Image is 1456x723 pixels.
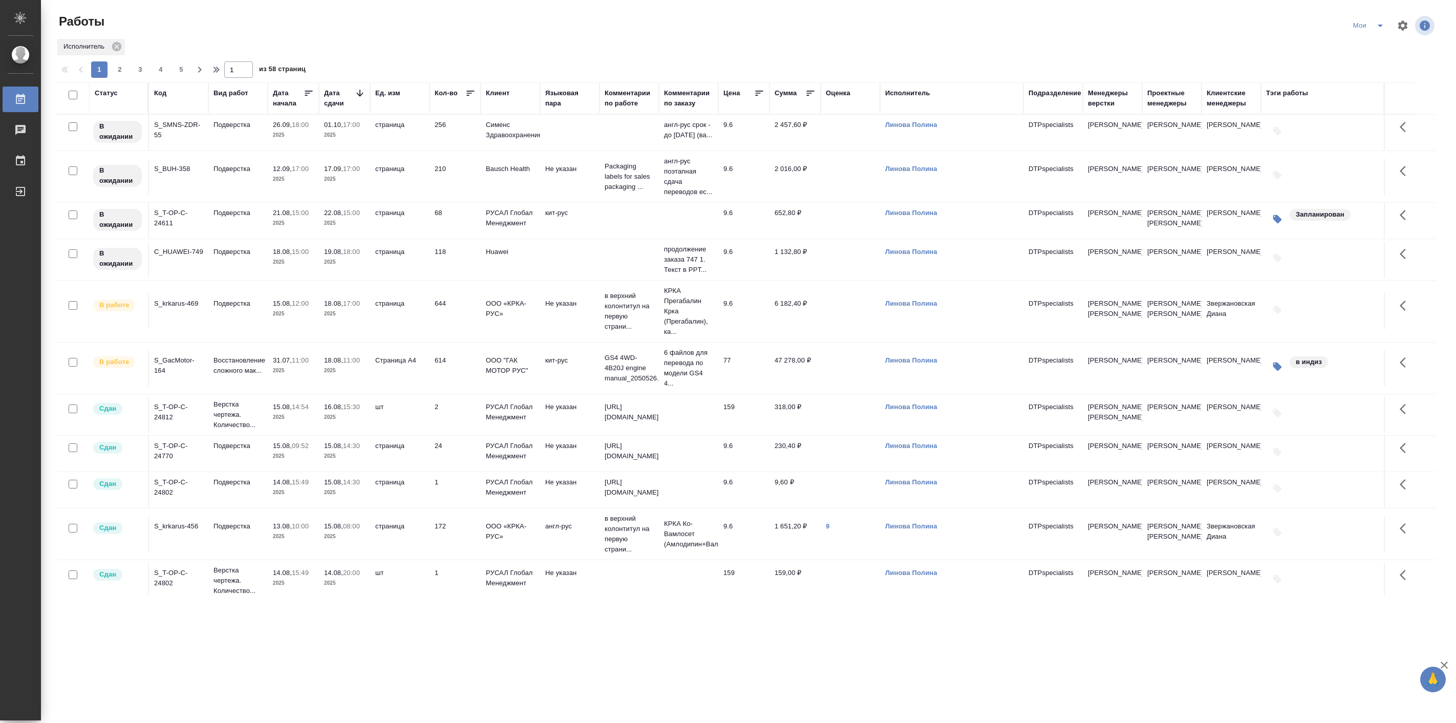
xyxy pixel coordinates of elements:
[664,286,713,337] p: КРКА Прегабалин Крка (Прегабалин), ка...
[430,436,481,472] td: 24
[605,353,654,384] p: GS4 4WD-4B20J engine manual_2050526.p...
[1142,472,1202,508] td: [PERSON_NAME]
[1147,88,1196,109] div: Проектные менеджеры
[99,403,116,414] p: Сдан
[1088,164,1137,174] p: [PERSON_NAME]
[540,203,599,239] td: кит-рус
[213,441,263,451] p: Подверстка
[1266,247,1289,269] button: Добавить тэги
[1202,203,1261,239] td: [PERSON_NAME]
[213,355,263,376] p: Восстановление сложного мак...
[213,399,263,430] p: Верстка чертежа. Количество...
[92,299,143,312] div: Исполнитель выполняет работу
[92,164,143,188] div: Исполнитель назначен, приступать к работе пока рано
[1142,397,1202,433] td: [PERSON_NAME]
[1088,402,1137,422] p: [PERSON_NAME], [PERSON_NAME]
[486,355,535,376] p: ООО "ГАК МОТОР РУС"
[324,300,343,307] p: 18.08,
[63,41,108,52] p: Исполнитель
[154,208,203,228] div: S_T-OP-C-24611
[1202,242,1261,278] td: [PERSON_NAME]
[769,563,821,599] td: 159,00 ₽
[1394,472,1418,497] button: Здесь прячутся важные кнопки
[1350,17,1390,34] div: split button
[273,300,292,307] p: 15.08,
[370,350,430,386] td: Страница А4
[1266,355,1289,378] button: Изменить тэги
[132,65,148,75] span: 3
[1266,164,1289,186] button: Добавить тэги
[112,61,128,78] button: 2
[324,121,343,129] p: 01.10,
[1202,472,1261,508] td: [PERSON_NAME]
[1202,397,1261,433] td: [PERSON_NAME]
[718,472,769,508] td: 9.6
[213,477,263,487] p: Подверстка
[213,247,263,257] p: Подверстка
[430,350,481,386] td: 614
[213,299,263,309] p: Подверстка
[1394,350,1418,375] button: Здесь прячутся важные кнопки
[343,300,360,307] p: 17:00
[1415,16,1437,35] span: Посмотреть информацию
[1142,350,1202,386] td: [PERSON_NAME]
[885,356,937,364] a: Линова Полина
[92,568,143,582] div: Менеджер проверил работу исполнителя, передает ее на следующий этап
[292,442,309,450] p: 09:52
[370,397,430,433] td: шт
[1394,436,1418,460] button: Здесь прячутся важные кнопки
[273,218,314,228] p: 2025
[213,120,263,130] p: Подверстка
[99,209,136,230] p: В ожидании
[153,65,169,75] span: 4
[1394,242,1418,266] button: Здесь прячутся важные кнопки
[375,88,400,98] div: Ед. изм
[1023,159,1083,195] td: DTPspecialists
[92,247,143,271] div: Исполнитель назначен, приступать к работе пока рано
[540,350,599,386] td: кит-рус
[213,164,263,174] p: Подверстка
[885,569,937,577] a: Линова Полина
[718,397,769,433] td: 159
[324,356,343,364] p: 18.08,
[213,208,263,218] p: Подверстка
[664,519,713,549] p: КРКА Ко-Вамлосет (Амлодипин+Валсартан...
[1023,115,1083,151] td: DTPspecialists
[1202,436,1261,472] td: [PERSON_NAME]
[343,209,360,217] p: 15:00
[885,522,937,530] a: Линова Полина
[370,203,430,239] td: страница
[1023,397,1083,433] td: DTPspecialists
[273,356,292,364] p: 31.07,
[154,477,203,498] div: S_T-OP-C-24802
[1023,242,1083,278] td: DTPspecialists
[1088,208,1137,218] p: [PERSON_NAME]
[1424,669,1442,690] span: 🙏
[769,159,821,195] td: 2 016,00 ₽
[885,248,937,256] a: Линова Полина
[154,355,203,376] div: S_GacMotor-164
[343,478,360,486] p: 14:30
[1088,568,1137,578] p: [PERSON_NAME]
[173,61,189,78] button: 5
[885,300,937,307] a: Линова Полина
[885,121,937,129] a: Линова Полина
[154,402,203,422] div: S_T-OP-C-24812
[273,531,314,542] p: 2025
[99,357,129,367] p: В работе
[1088,247,1137,257] p: [PERSON_NAME]
[885,442,937,450] a: Линова Полина
[1029,88,1081,98] div: Подразделение
[343,165,360,173] p: 17:00
[769,436,821,472] td: 230,40 ₽
[1023,436,1083,472] td: DTPspecialists
[154,120,203,140] div: S_SMNS-ZDR-55
[664,120,713,140] p: англ-рус срок - до [DATE] (ва...
[273,209,292,217] p: 21.08,
[605,514,654,555] p: в верхний колонтитул на первую страни...
[605,477,654,498] p: [URL][DOMAIN_NAME]
[1266,521,1289,544] button: Добавить тэги
[1202,350,1261,386] td: [PERSON_NAME]
[1088,88,1137,109] div: Менеджеры верстки
[1394,563,1418,587] button: Здесь прячутся важные кнопки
